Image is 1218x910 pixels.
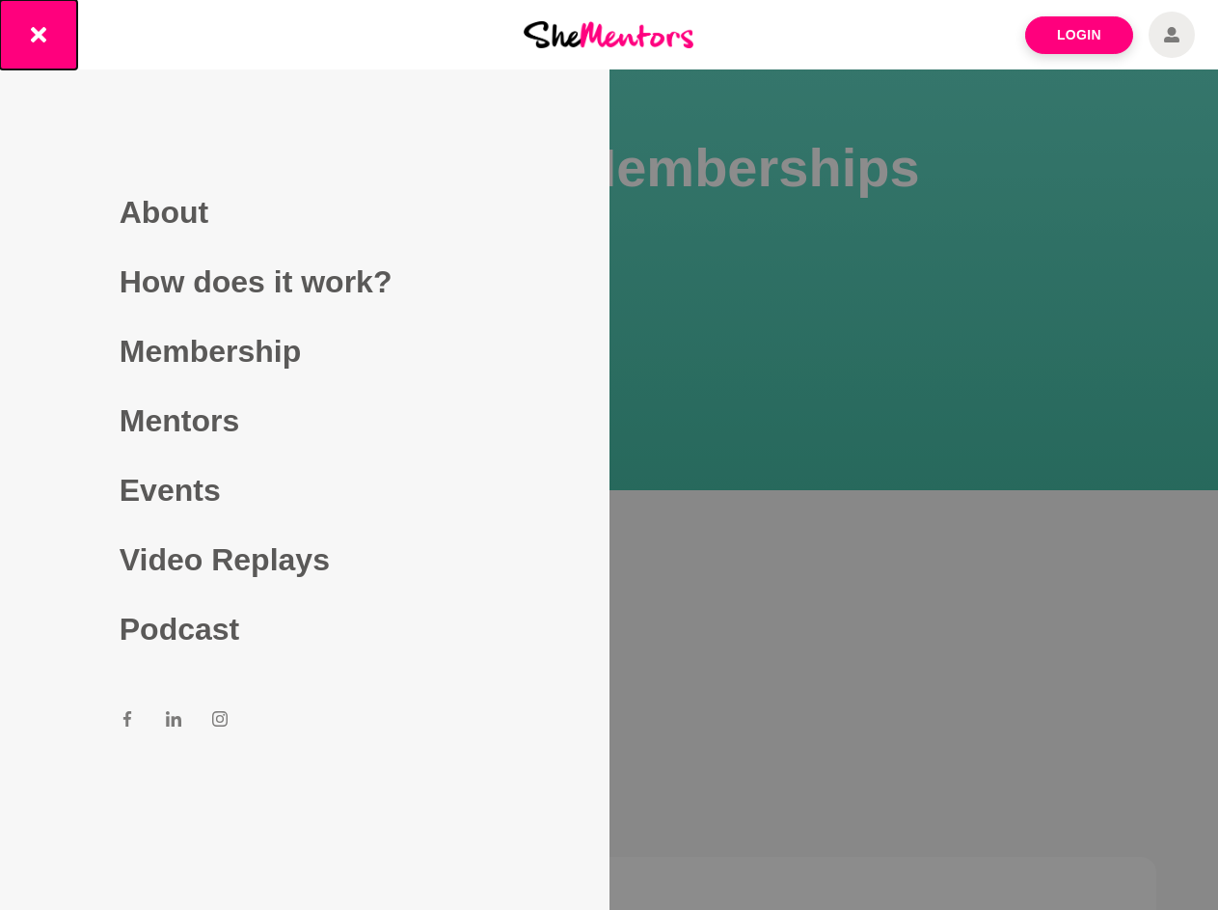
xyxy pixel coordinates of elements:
a: Membership [120,317,490,386]
a: About [120,178,490,247]
a: Mentors [120,386,490,455]
a: Facebook [120,710,135,733]
img: She Mentors Logo [524,21,693,47]
a: Login [1025,16,1133,54]
a: Events [120,455,490,525]
a: Video Replays [120,525,490,594]
a: How does it work? [120,247,490,317]
a: Podcast [120,594,490,664]
a: LinkedIn [166,710,181,733]
a: Instagram [212,710,228,733]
